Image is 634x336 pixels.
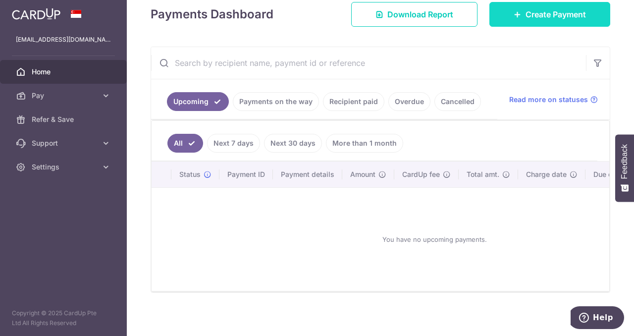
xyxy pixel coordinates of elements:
[273,162,342,187] th: Payment details
[620,144,629,179] span: Feedback
[32,162,97,172] span: Settings
[350,169,375,179] span: Amount
[32,91,97,101] span: Pay
[207,134,260,153] a: Next 7 days
[179,169,201,179] span: Status
[489,2,610,27] a: Create Payment
[526,169,567,179] span: Charge date
[16,35,111,45] p: [EMAIL_ADDRESS][DOMAIN_NAME]
[387,8,453,20] span: Download Report
[32,67,97,77] span: Home
[326,134,403,153] a: More than 1 month
[32,138,97,148] span: Support
[388,92,430,111] a: Overdue
[526,8,586,20] span: Create Payment
[434,92,481,111] a: Cancelled
[509,95,588,105] span: Read more on statuses
[509,95,598,105] a: Read more on statuses
[233,92,319,111] a: Payments on the way
[351,2,477,27] a: Download Report
[467,169,499,179] span: Total amt.
[323,92,384,111] a: Recipient paid
[593,169,623,179] span: Due date
[219,162,273,187] th: Payment ID
[151,47,586,79] input: Search by recipient name, payment id or reference
[571,306,624,331] iframe: Opens a widget where you can find more information
[151,5,273,23] h4: Payments Dashboard
[32,114,97,124] span: Refer & Save
[12,8,60,20] img: CardUp
[264,134,322,153] a: Next 30 days
[402,169,440,179] span: CardUp fee
[167,134,203,153] a: All
[167,92,229,111] a: Upcoming
[615,134,634,202] button: Feedback - Show survey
